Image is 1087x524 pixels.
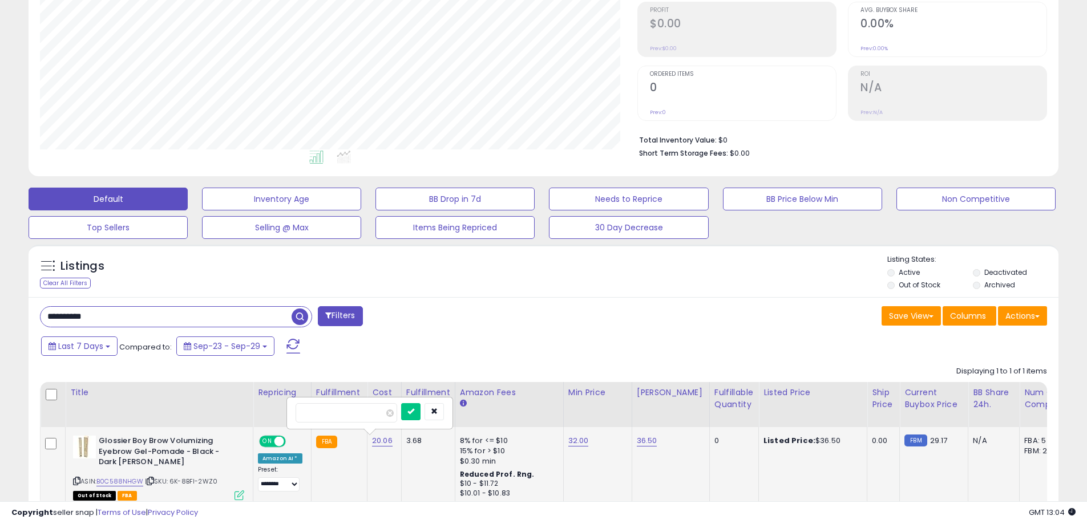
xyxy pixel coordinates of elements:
div: Cost [372,387,397,399]
div: $0.30 min [460,456,555,466]
div: BB Share 24h. [973,387,1015,411]
button: Top Sellers [29,216,188,239]
h2: N/A [860,81,1046,96]
span: Columns [950,310,986,322]
button: Sep-23 - Sep-29 [176,336,274,356]
b: Listed Price: [763,435,815,446]
div: 0.00 [872,436,891,446]
span: Ordered Items [650,71,836,78]
button: Items Being Repriced [375,216,535,239]
span: ROI [860,71,1046,78]
button: Selling @ Max [202,216,361,239]
div: FBA: 5 [1024,436,1062,446]
div: Num of Comp. [1024,387,1066,411]
button: Last 7 Days [41,336,118,356]
div: Listed Price [763,387,862,399]
button: Columns [943,306,996,326]
button: Inventory Age [202,188,361,210]
label: Deactivated [984,267,1027,277]
span: Avg. Buybox Share [860,7,1046,14]
div: Preset: [258,466,302,491]
h2: 0.00% [860,17,1046,33]
a: Terms of Use [98,507,146,518]
small: Prev: $0.00 [650,45,677,52]
button: Actions [998,306,1047,326]
span: Last 7 Days [58,340,103,352]
h5: Listings [60,258,104,274]
button: Save View [882,306,941,326]
a: Privacy Policy [148,507,198,518]
img: 31WjfoL7nOL._SL40_.jpg [73,436,96,458]
div: ASIN: [73,436,244,499]
small: Prev: N/A [860,109,883,116]
b: Short Term Storage Fees: [639,148,728,158]
div: Min Price [568,387,627,399]
b: Total Inventory Value: [639,135,717,145]
div: Clear All Filters [40,278,91,289]
strong: Copyright [11,507,53,518]
h2: $0.00 [650,17,836,33]
small: Prev: 0 [650,109,666,116]
div: Fulfillable Quantity [714,387,754,411]
a: 32.00 [568,435,589,446]
div: $10.01 - $10.83 [460,489,555,498]
label: Archived [984,280,1015,290]
label: Active [899,267,920,277]
span: $0.00 [730,148,750,159]
p: Listing States: [887,254,1058,265]
button: Needs to Reprice [549,188,708,210]
span: 2025-10-7 13:04 GMT [1029,507,1076,518]
a: B0C588NHGW [96,477,143,486]
button: Non Competitive [896,188,1056,210]
span: All listings that are currently out of stock and unavailable for purchase on Amazon [73,491,116,501]
button: BB Drop in 7d [375,188,535,210]
span: FBA [118,491,137,501]
span: Compared to: [119,342,172,352]
div: Current Buybox Price [904,387,963,411]
button: Default [29,188,188,210]
button: 30 Day Decrease [549,216,708,239]
div: Amazon Fees [460,387,559,399]
button: BB Price Below Min [723,188,882,210]
div: FBM: 2 [1024,446,1062,456]
small: Amazon Fees. [460,399,467,409]
small: FBM [904,434,927,446]
div: $36.50 [763,436,858,446]
div: 0 [714,436,750,446]
h2: 0 [650,81,836,96]
div: seller snap | | [11,507,198,518]
a: 36.50 [637,435,657,446]
li: $0 [639,132,1038,146]
div: Fulfillment [316,387,362,399]
label: Out of Stock [899,280,940,290]
a: 20.06 [372,435,393,446]
span: Sep-23 - Sep-29 [193,340,260,352]
small: FBA [316,436,337,448]
div: 15% for > $10 [460,446,555,456]
small: Prev: 0.00% [860,45,888,52]
div: [PERSON_NAME] [637,387,705,399]
span: 29.17 [930,435,948,446]
span: ON [260,437,274,446]
span: OFF [284,437,302,446]
button: Filters [318,306,362,326]
div: 3.68 [406,436,446,446]
div: 8% for <= $10 [460,436,555,446]
span: Profit [650,7,836,14]
div: Displaying 1 to 1 of 1 items [956,366,1047,377]
div: Fulfillment Cost [406,387,450,411]
div: Ship Price [872,387,895,411]
span: | SKU: 6K-8BFI-2WZ0 [145,477,217,486]
div: $10 - $11.72 [460,479,555,489]
div: Amazon AI * [258,453,302,464]
div: N/A [973,436,1011,446]
div: Title [70,387,248,399]
b: Glossier Boy Brow Volumizing Eyebrow Gel-Pomade - Black - Dark [PERSON_NAME] [99,436,237,470]
b: Reduced Prof. Rng. [460,469,535,479]
div: Repricing [258,387,306,399]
